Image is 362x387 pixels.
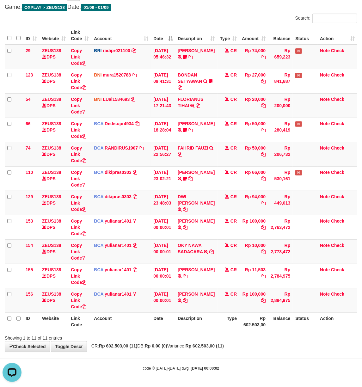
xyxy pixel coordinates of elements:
a: Copy Link Code [71,194,86,212]
a: ZEUS138 [42,97,61,102]
td: Rp 10,000 [239,239,268,264]
a: Copy FAJAR HAMID to clipboard [183,225,187,230]
a: ZEUS138 [42,72,61,77]
th: Balance [268,312,293,330]
td: DPS [40,288,68,312]
a: Copy FAHRID FAUZI to clipboard [178,152,182,157]
a: Check [331,48,344,53]
a: Note [320,292,330,297]
a: [PERSON_NAME] [178,267,215,272]
a: Copy Rp 100,000 to clipboard [261,225,266,230]
td: Rp 27,000 [239,69,268,93]
a: LUal1584693 [103,97,130,102]
th: Action: activate to sort column ascending [317,27,357,45]
a: Copy mura1520788 to clipboard [132,72,137,77]
th: Action [317,312,357,330]
span: BRI [94,48,101,53]
a: Copy STEVANO FERNAN to clipboard [188,54,193,59]
a: Copy Rp 66,000 to clipboard [261,176,266,181]
span: CR [230,218,237,224]
span: 153 [26,218,33,224]
a: ZEUS138 [42,121,61,126]
td: [DATE] 00:00:01 [151,239,175,264]
span: CR [230,267,237,272]
th: ID [23,312,40,330]
a: Copy yulianar1401 to clipboard [133,243,137,248]
th: Description: activate to sort column ascending [175,27,217,45]
a: Copy Link Code [71,97,86,114]
span: Has Note [295,48,302,54]
a: Check [331,218,344,224]
a: Note [320,267,330,272]
a: Copy Link Code [71,292,86,309]
button: Open LiveChat chat widget [3,3,21,21]
a: Copy Rp 50,000 to clipboard [261,152,266,157]
a: Check [331,145,344,150]
span: BCA [94,194,103,199]
td: [DATE] 09:41:31 [151,69,175,93]
td: Rp 449,013 [268,191,293,215]
a: Copy Rp 27,000 to clipboard [261,79,266,84]
span: 01/09 - 01/09 [81,4,111,11]
a: Copy Link Code [71,243,86,261]
span: CR [230,194,237,199]
span: Has Note [295,170,302,175]
th: Date [151,312,175,330]
td: Rp 11,503 [239,264,268,288]
td: DPS [40,93,68,118]
a: Copy Rp 10,000 to clipboard [261,249,266,254]
a: Note [320,97,330,102]
strong: Rp 602.503,00 (11) [99,343,137,348]
th: Amount: activate to sort column ascending [239,27,268,45]
th: Type: activate to sort column ascending [218,27,240,45]
a: Check [331,97,344,102]
span: 129 [26,194,33,199]
th: Balance [268,27,293,45]
td: Rp 66,000 [239,166,268,191]
a: Copy radipr021100 to clipboard [132,48,136,53]
span: CR: DB: Variance: [88,343,224,348]
td: Rp 2,763,472 [268,215,293,239]
span: 54 [26,97,31,102]
span: Has Note [295,121,302,127]
td: DPS [40,215,68,239]
span: CR [230,292,237,297]
span: BCA [94,243,103,248]
a: Toggle Descr [51,341,87,352]
a: Note [320,218,330,224]
a: ZEUS138 [42,170,61,175]
span: CR [230,121,237,126]
th: Type [218,312,240,330]
td: DPS [40,191,68,215]
a: Copy Link Code [71,170,86,187]
a: Copy dikipras0303 to clipboard [133,194,137,199]
a: Copy DADANG ANWARI to clipboard [183,273,187,279]
td: DPS [40,239,68,264]
a: Note [320,121,330,126]
a: radipr021100 [103,48,130,53]
span: CR [230,170,237,175]
a: Copy Link Code [71,218,86,236]
a: yulianar1401 [105,292,132,297]
span: CR [230,48,237,53]
a: [PERSON_NAME] [178,121,215,126]
a: Copy yulianar1401 to clipboard [133,218,137,224]
a: Copy FLORIANUS TIHAI to clipboard [196,103,200,108]
td: Rp 2,773,472 [268,239,293,264]
span: 66 [26,121,31,126]
td: DPS [40,118,68,142]
span: BNI [94,97,101,102]
td: DPS [40,69,68,93]
td: Rp 50,000 [239,118,268,142]
a: Copy Rp 94,000 to clipboard [261,200,266,206]
span: BCA [94,267,103,272]
td: Rp 659,223 [268,45,293,69]
h4: Game: Date: [5,4,357,10]
th: Account [91,312,151,330]
th: Website [40,312,68,330]
span: BCA [94,292,103,297]
a: FLORIANUS TIHAI [178,97,204,108]
span: CR [230,145,237,150]
div: Showing 1 to 11 of 11 entries [5,332,146,341]
a: BONDAN SETYAWAN [178,72,202,84]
